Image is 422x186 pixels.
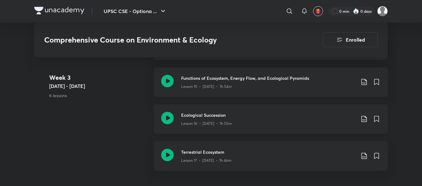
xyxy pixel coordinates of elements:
[34,7,84,16] a: Company Logo
[181,84,232,89] p: Lesson 15 • [DATE] • 1h 54m
[49,92,149,99] p: 6 lessons
[181,158,232,163] p: Lesson 17 • [DATE] • 1h 46m
[34,7,84,14] img: Company Logo
[44,35,288,44] h3: Comprehensive Course on Environment & Ecology
[313,6,323,16] button: avatar
[154,67,388,104] a: Functions of Ecosystem, Energy Flow, and Ecological PyramidsLesson 15 • [DATE] • 1h 54m
[154,104,388,141] a: Ecological SuccessionLesson 16 • [DATE] • 1h 55m
[353,8,359,14] img: streak
[181,121,232,126] p: Lesson 16 • [DATE] • 1h 55m
[49,73,149,82] h4: Week 3
[154,141,388,178] a: Terrestrial EcosystemLesson 17 • [DATE] • 1h 46m
[323,32,378,47] button: Enrolled
[181,112,355,118] h3: Ecological Succession
[181,75,355,81] h3: Functions of Ecosystem, Energy Flow, and Ecological Pyramids
[49,82,149,90] h5: [DATE] - [DATE]
[181,149,355,155] h3: Terrestrial Ecosystem
[315,8,321,14] img: avatar
[377,6,388,16] img: Gayatri L
[100,5,171,17] button: UPSC CSE - Optiona ...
